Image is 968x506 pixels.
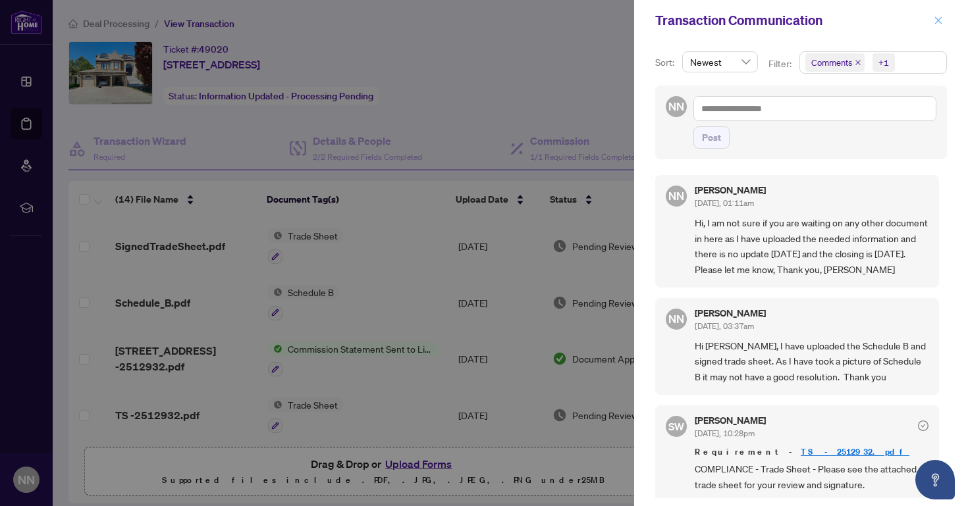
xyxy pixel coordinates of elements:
span: Requirement - [695,445,928,459]
h5: [PERSON_NAME] [695,309,766,318]
div: +1 [878,56,889,69]
p: Sort: [655,55,677,70]
span: Newest [690,52,750,72]
span: Comments [811,56,852,69]
a: TS -2512932.pdf [801,446,909,457]
span: SW [668,418,685,435]
span: [DATE], 10:28pm [695,428,755,438]
div: Transaction Communication [655,11,930,30]
h5: [PERSON_NAME] [695,186,766,195]
span: NN [668,98,684,115]
span: NN [668,188,684,205]
span: NN [668,311,684,328]
span: close [855,59,861,66]
span: Comments [805,53,865,72]
h5: [PERSON_NAME] [695,416,766,425]
span: Hi [PERSON_NAME], I have uploaded the Schedule B and signed trade sheet. As I have took a picture... [695,338,928,384]
span: check-circle [918,420,928,431]
span: Hi, I am not sure if you are waiting on any other document in here as I have uploaded the needed ... [695,215,928,277]
button: Open asap [915,460,955,499]
span: [DATE], 03:37am [695,321,754,331]
span: close [934,16,943,25]
span: [DATE], 01:11am [695,198,754,208]
button: Post [693,126,730,149]
p: Filter: [768,57,793,71]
